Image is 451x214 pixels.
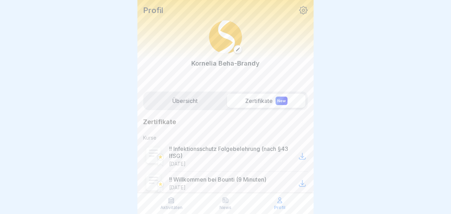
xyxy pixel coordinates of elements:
img: nwwaxdipndqi2em8zt3fdwml.png [209,20,242,54]
p: News [220,205,231,210]
div: New [276,97,288,105]
p: !! Willkommen bei Bounti (9 Minuten) [169,176,266,183]
p: Profil [274,205,285,210]
p: Kurse [143,135,308,141]
p: Profil [143,6,163,15]
label: Zertifikate [227,94,305,108]
p: Kornelia Beha-Brandy [191,59,260,68]
p: !! Infektionsschutz Folgebelehrung (nach §43 IfSG) [169,145,297,159]
label: Übersicht [146,94,224,108]
p: Aktivitäten [160,205,183,210]
p: [DATE] [169,184,186,191]
p: [DATE] [169,161,186,167]
p: Zertifikate [143,118,176,126]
